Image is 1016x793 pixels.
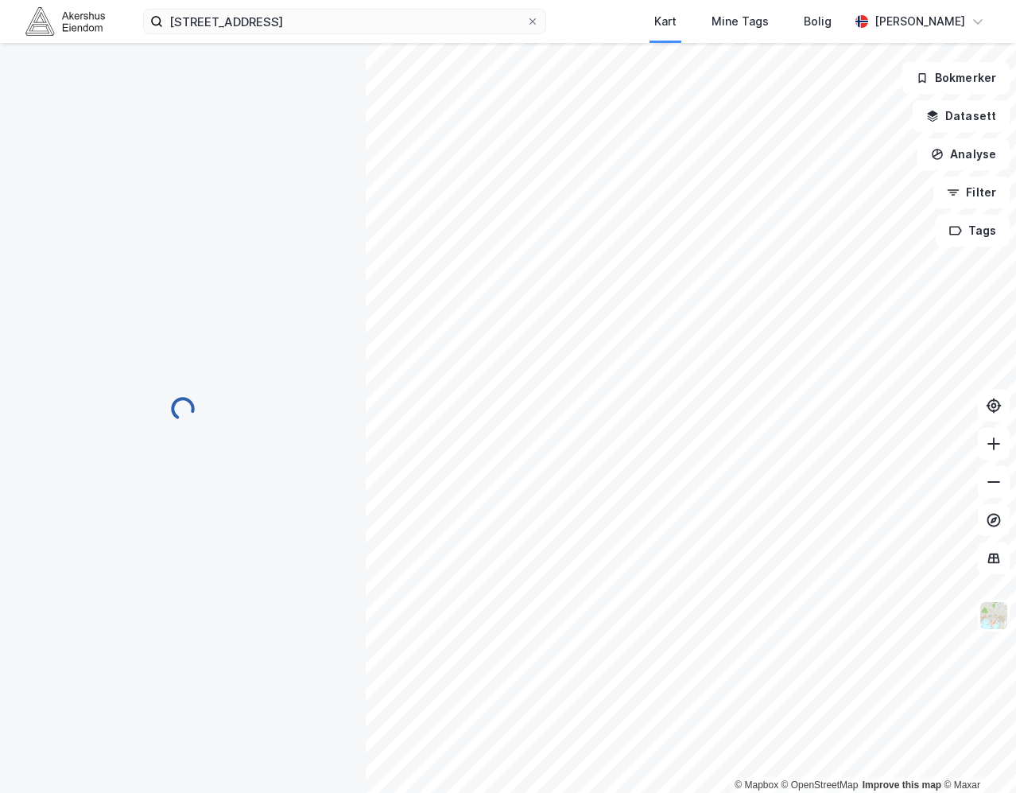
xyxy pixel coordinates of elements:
[937,717,1016,793] iframe: Chat Widget
[936,215,1010,247] button: Tags
[781,779,859,791] a: OpenStreetMap
[863,779,941,791] a: Improve this map
[654,12,677,31] div: Kart
[170,396,196,422] img: spinner.a6d8c91a73a9ac5275cf975e30b51cfb.svg
[163,10,526,33] input: Søk på adresse, matrikkel, gårdeiere, leietakere eller personer
[712,12,769,31] div: Mine Tags
[25,7,105,35] img: akershus-eiendom-logo.9091f326c980b4bce74ccdd9f866810c.svg
[913,100,1010,132] button: Datasett
[735,779,778,791] a: Mapbox
[979,601,1009,631] img: Z
[917,138,1010,170] button: Analyse
[804,12,832,31] div: Bolig
[937,717,1016,793] div: Kontrollprogram for chat
[933,177,1010,208] button: Filter
[902,62,1010,94] button: Bokmerker
[874,12,965,31] div: [PERSON_NAME]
